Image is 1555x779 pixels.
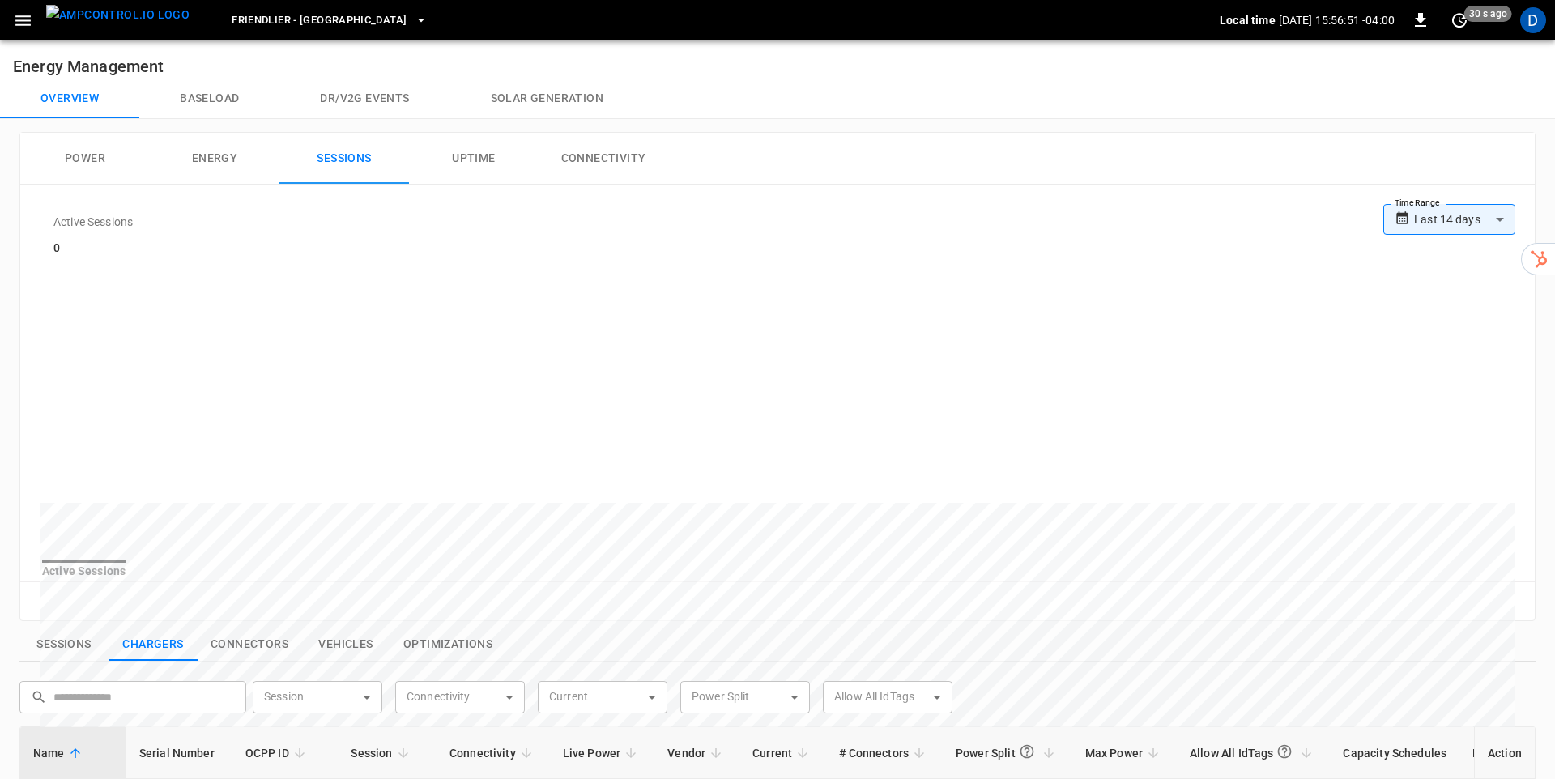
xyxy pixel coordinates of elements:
span: 30 s ago [1464,6,1512,22]
th: Serial Number [126,727,232,779]
button: Sessions [279,133,409,185]
button: show latest charge points [109,628,198,662]
button: Energy [150,133,279,185]
th: Capacity Schedules [1330,727,1459,779]
span: Connectivity [449,743,537,763]
button: show latest connectors [198,628,301,662]
span: Max Power [1085,743,1164,763]
span: Session [351,743,413,763]
button: Connectivity [539,133,668,185]
span: Vendor [667,743,726,763]
button: Solar generation [450,79,644,118]
div: profile-icon [1520,7,1546,33]
button: Friendlier - [GEOGRAPHIC_DATA] [225,5,434,36]
button: Power [20,133,150,185]
img: ampcontrol.io logo [46,5,190,25]
span: Name [33,743,86,763]
p: Active Sessions [53,214,133,230]
span: Power Split [956,737,1059,768]
button: Baseload [139,79,279,118]
h6: 0 [53,240,133,258]
button: show latest sessions [19,628,109,662]
button: Uptime [409,133,539,185]
p: [DATE] 15:56:51 -04:00 [1279,12,1395,28]
span: Allow All IdTags [1190,737,1317,768]
button: show latest optimizations [390,628,505,662]
th: Action [1474,727,1535,779]
button: show latest vehicles [301,628,390,662]
button: set refresh interval [1446,7,1472,33]
span: Live Power [563,743,642,763]
div: Last 14 days [1414,204,1515,235]
span: Friendlier - [GEOGRAPHIC_DATA] [232,11,407,30]
span: Current [752,743,813,763]
button: Dr/V2G events [279,79,449,118]
span: # Connectors [839,743,930,763]
span: OCPP ID [245,743,310,763]
label: Time Range [1395,197,1440,210]
p: Local time [1220,12,1276,28]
